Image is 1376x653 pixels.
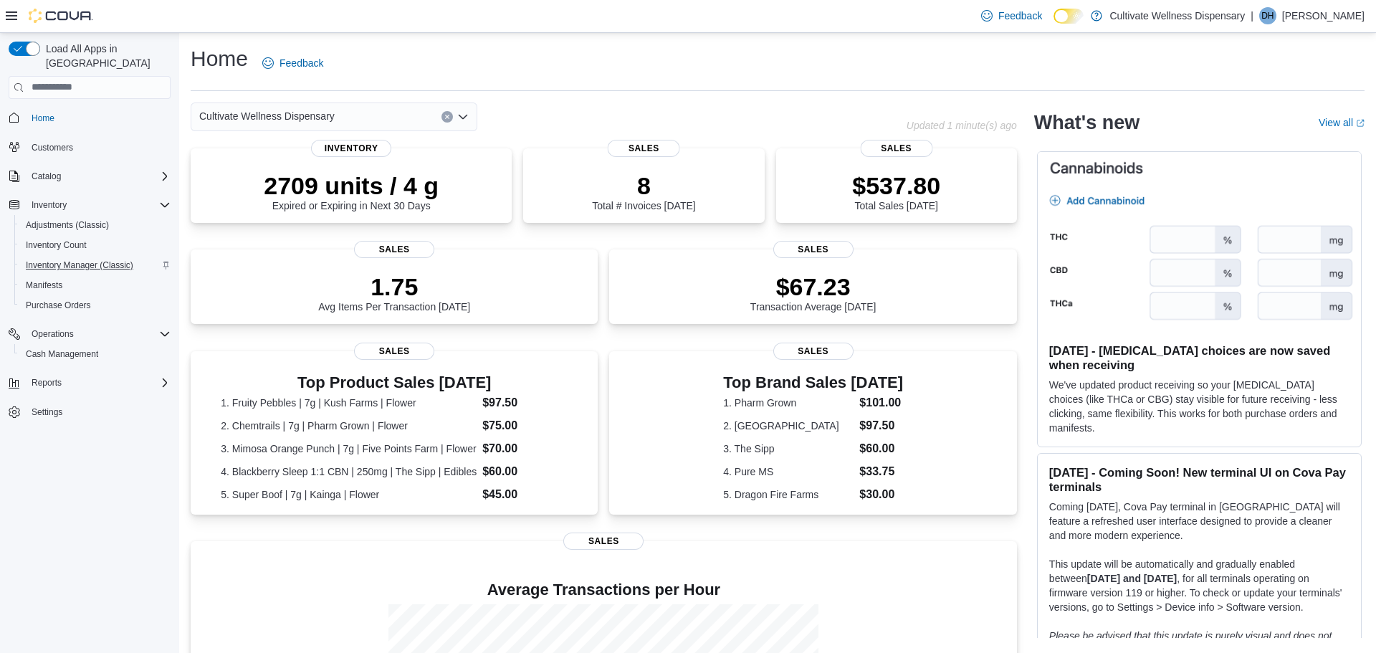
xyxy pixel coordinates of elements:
h2: What's new [1034,111,1139,134]
span: DH [1261,7,1274,24]
div: Total # Invoices [DATE] [592,171,695,211]
strong: [DATE] and [DATE] [1087,573,1177,584]
dt: 4. Blackberry Sleep 1:1 CBN | 250mg | The Sipp | Edibles [221,464,477,479]
span: Catalog [32,171,61,182]
dd: $75.00 [482,417,568,434]
p: Coming [DATE], Cova Pay terminal in [GEOGRAPHIC_DATA] will feature a refreshed user interface des... [1049,500,1349,543]
span: Cash Management [26,348,98,360]
p: Cultivate Wellness Dispensary [1109,7,1245,24]
span: Sales [354,343,434,360]
span: Adjustments (Classic) [20,216,171,234]
a: Inventory Count [20,237,92,254]
a: Settings [26,404,68,421]
dt: 3. Mimosa Orange Punch | 7g | Five Points Farm | Flower [221,442,477,456]
button: Settings [3,401,176,422]
div: Dru Hensley [1259,7,1276,24]
span: Settings [32,406,62,418]
span: Sales [608,140,680,157]
span: Cultivate Wellness Dispensary [199,108,335,125]
h1: Home [191,44,248,73]
span: Reports [26,374,171,391]
dt: 3. The Sipp [723,442,854,456]
span: Inventory Count [20,237,171,254]
button: Catalog [26,168,67,185]
span: Sales [773,343,854,360]
a: Adjustments (Classic) [20,216,115,234]
button: Inventory [26,196,72,214]
button: Operations [26,325,80,343]
dd: $60.00 [482,463,568,480]
span: Operations [32,328,74,340]
p: 1.75 [318,272,470,301]
a: Feedback [257,49,329,77]
span: Feedback [998,9,1042,23]
span: Home [26,109,171,127]
img: Cova [29,9,93,23]
button: Reports [3,373,176,393]
dd: $97.50 [482,394,568,411]
span: Inventory [311,140,391,157]
span: Settings [26,403,171,421]
p: This update will be automatically and gradually enabled between , for all terminals operating on ... [1049,557,1349,614]
button: Manifests [14,275,176,295]
p: 2709 units / 4 g [264,171,439,200]
span: Operations [26,325,171,343]
input: Dark Mode [1053,9,1084,24]
dd: $97.50 [859,417,903,434]
button: Customers [3,137,176,158]
span: Reports [32,377,62,389]
h4: Average Transactions per Hour [202,581,1005,599]
span: Sales [354,241,434,258]
dd: $45.00 [482,486,568,503]
span: Customers [26,138,171,156]
div: Expired or Expiring in Next 30 Days [264,171,439,211]
span: Inventory [32,199,67,211]
button: Inventory Count [14,235,176,255]
span: Inventory Count [26,239,87,251]
span: Purchase Orders [20,297,171,314]
span: Inventory Manager (Classic) [26,259,133,271]
p: $537.80 [852,171,940,200]
dt: 2. [GEOGRAPHIC_DATA] [723,419,854,433]
span: Inventory [26,196,171,214]
dt: 5. Dragon Fire Farms [723,487,854,502]
span: Inventory Manager (Classic) [20,257,171,274]
dt: 1. Fruity Pebbles | 7g | Kush Farms | Flower [221,396,477,410]
span: Adjustments (Classic) [26,219,109,231]
button: Catalog [3,166,176,186]
dd: $70.00 [482,440,568,457]
a: Inventory Manager (Classic) [20,257,139,274]
div: Transaction Average [DATE] [750,272,876,313]
span: Home [32,113,54,124]
button: Open list of options [457,111,469,123]
a: Manifests [20,277,68,294]
span: Customers [32,142,73,153]
h3: [DATE] - [MEDICAL_DATA] choices are now saved when receiving [1049,343,1349,372]
dd: $30.00 [859,486,903,503]
a: Feedback [975,1,1048,30]
h3: Top Product Sales [DATE] [221,374,568,391]
button: Inventory [3,195,176,215]
svg: External link [1356,119,1365,128]
h3: Top Brand Sales [DATE] [723,374,903,391]
p: $67.23 [750,272,876,301]
a: Home [26,110,60,127]
button: Reports [26,374,67,391]
a: Purchase Orders [20,297,97,314]
span: Sales [773,241,854,258]
span: Feedback [279,56,323,70]
dt: 5. Super Boof | 7g | Kainga | Flower [221,487,477,502]
dt: 4. Pure MS [723,464,854,479]
button: Inventory Manager (Classic) [14,255,176,275]
span: Sales [860,140,932,157]
span: Catalog [26,168,171,185]
span: Cash Management [20,345,171,363]
p: We've updated product receiving so your [MEDICAL_DATA] choices (like THCa or CBG) stay visible fo... [1049,378,1349,435]
span: Sales [563,533,644,550]
p: Updated 1 minute(s) ago [907,120,1017,131]
p: | [1251,7,1253,24]
div: Total Sales [DATE] [852,171,940,211]
span: Manifests [20,277,171,294]
nav: Complex example [9,102,171,460]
